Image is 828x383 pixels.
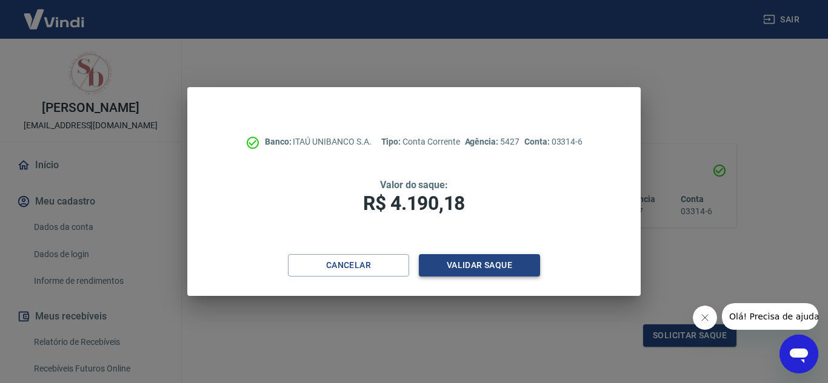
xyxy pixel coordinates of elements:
span: Tipo: [381,137,403,146]
span: Valor do saque: [380,179,448,191]
iframe: Mensagem da empresa [722,303,818,330]
p: Conta Corrente [381,136,460,148]
p: ITAÚ UNIBANCO S.A. [265,136,372,148]
button: Cancelar [288,254,409,277]
span: Agência: [465,137,501,146]
span: Olá! Precisa de ajuda? [7,8,102,18]
button: Validar saque [419,254,540,277]
iframe: Botão para abrir a janela de mensagens [780,335,818,373]
iframe: Fechar mensagem [693,306,717,330]
p: 03314-6 [524,136,583,148]
span: Conta: [524,137,552,146]
span: R$ 4.190,18 [363,192,465,215]
p: 5427 [465,136,519,148]
span: Banco: [265,137,293,146]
